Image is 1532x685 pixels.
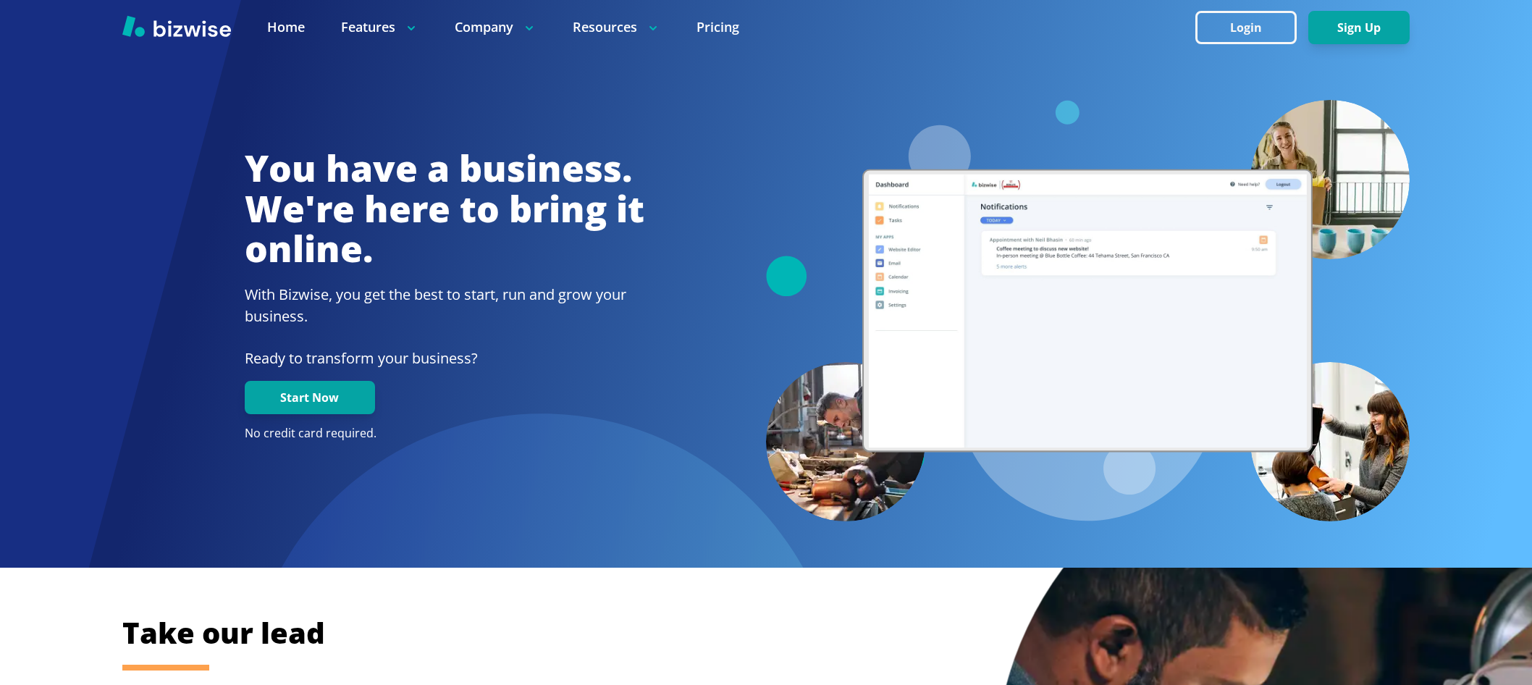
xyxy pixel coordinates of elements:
h2: With Bizwise, you get the best to start, run and grow your business. [245,284,644,327]
button: Login [1195,11,1297,44]
button: Sign Up [1308,11,1410,44]
a: Pricing [696,18,739,36]
img: Bizwise Logo [122,15,231,37]
a: Start Now [245,391,375,405]
a: Login [1195,21,1308,35]
p: Resources [573,18,660,36]
a: Sign Up [1308,21,1410,35]
p: Company [455,18,536,36]
p: Features [341,18,418,36]
a: Home [267,18,305,36]
p: No credit card required. [245,426,644,442]
button: Start Now [245,381,375,414]
h2: Take our lead [122,613,1208,652]
p: Ready to transform your business? [245,348,644,369]
h1: You have a business. We're here to bring it online. [245,148,644,269]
